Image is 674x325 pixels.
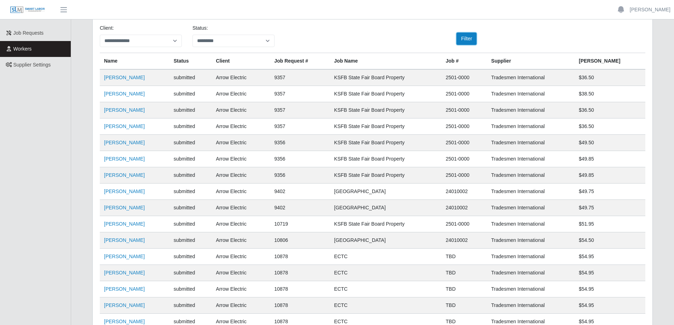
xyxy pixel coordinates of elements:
th: Client [212,53,270,70]
td: $36.50 [575,102,645,118]
td: Arrow Electric [212,184,270,200]
td: KSFB State Fair Board Property [330,216,441,232]
td: Tradesmen International [487,118,575,135]
td: Arrow Electric [212,86,270,102]
td: Tradesmen International [487,102,575,118]
td: ECTC [330,281,441,297]
td: submitted [169,86,212,102]
a: [PERSON_NAME] [104,205,145,210]
td: 9402 [270,200,330,216]
a: [PERSON_NAME] [104,302,145,308]
td: $49.50 [575,135,645,151]
td: $51.95 [575,216,645,232]
td: Arrow Electric [212,151,270,167]
a: [PERSON_NAME] [104,237,145,243]
a: [PERSON_NAME] [104,188,145,194]
td: 10878 [270,281,330,297]
a: [PERSON_NAME] [104,254,145,259]
td: Tradesmen International [487,135,575,151]
td: Tradesmen International [487,216,575,232]
td: $36.50 [575,69,645,86]
td: KSFB State Fair Board Property [330,118,441,135]
td: $49.85 [575,151,645,167]
td: submitted [169,135,212,151]
td: submitted [169,265,212,281]
td: Arrow Electric [212,69,270,86]
a: [PERSON_NAME] [104,156,145,162]
td: Arrow Electric [212,118,270,135]
td: KSFB State Fair Board Property [330,167,441,184]
td: submitted [169,232,212,249]
td: 2501-0000 [442,102,487,118]
button: Filter [456,33,477,45]
td: submitted [169,151,212,167]
td: TBD [442,265,487,281]
a: [PERSON_NAME] [104,221,145,227]
td: Tradesmen International [487,69,575,86]
td: 2501-0000 [442,118,487,135]
td: Arrow Electric [212,249,270,265]
td: TBD [442,297,487,314]
th: Job Request # [270,53,330,70]
td: Arrow Electric [212,102,270,118]
a: [PERSON_NAME] [104,140,145,145]
td: $54.95 [575,265,645,281]
td: 2501-0000 [442,216,487,232]
td: KSFB State Fair Board Property [330,69,441,86]
td: submitted [169,102,212,118]
td: 9357 [270,118,330,135]
td: 10878 [270,297,330,314]
th: Status [169,53,212,70]
td: Arrow Electric [212,135,270,151]
td: $38.50 [575,86,645,102]
td: $54.95 [575,281,645,297]
td: submitted [169,216,212,232]
td: [GEOGRAPHIC_DATA] [330,200,441,216]
td: Arrow Electric [212,216,270,232]
td: 9356 [270,167,330,184]
td: 24010002 [442,200,487,216]
td: Tradesmen International [487,265,575,281]
td: TBD [442,281,487,297]
td: Tradesmen International [487,151,575,167]
label: Client: [100,24,114,32]
td: submitted [169,184,212,200]
td: $49.75 [575,200,645,216]
td: Tradesmen International [487,167,575,184]
td: $54.50 [575,232,645,249]
th: [PERSON_NAME] [575,53,645,70]
td: 10719 [270,216,330,232]
th: Job Name [330,53,441,70]
td: Arrow Electric [212,297,270,314]
td: Tradesmen International [487,249,575,265]
td: 2501-0000 [442,151,487,167]
th: Job # [442,53,487,70]
td: $49.85 [575,167,645,184]
td: submitted [169,200,212,216]
span: Workers [13,46,32,52]
label: Status: [192,24,208,32]
td: ECTC [330,249,441,265]
td: Tradesmen International [487,232,575,249]
td: 9356 [270,135,330,151]
a: [PERSON_NAME] [630,6,670,13]
img: SLM Logo [10,6,45,14]
td: Tradesmen International [487,184,575,200]
td: Arrow Electric [212,167,270,184]
td: KSFB State Fair Board Property [330,135,441,151]
td: KSFB State Fair Board Property [330,86,441,102]
td: 24010002 [442,184,487,200]
td: 24010002 [442,232,487,249]
a: [PERSON_NAME] [104,319,145,324]
td: Arrow Electric [212,265,270,281]
td: 2501-0000 [442,135,487,151]
td: $54.95 [575,297,645,314]
a: [PERSON_NAME] [104,107,145,113]
td: Tradesmen International [487,281,575,297]
td: submitted [169,118,212,135]
td: Arrow Electric [212,232,270,249]
td: Arrow Electric [212,200,270,216]
a: [PERSON_NAME] [104,91,145,97]
td: submitted [169,297,212,314]
td: Tradesmen International [487,86,575,102]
